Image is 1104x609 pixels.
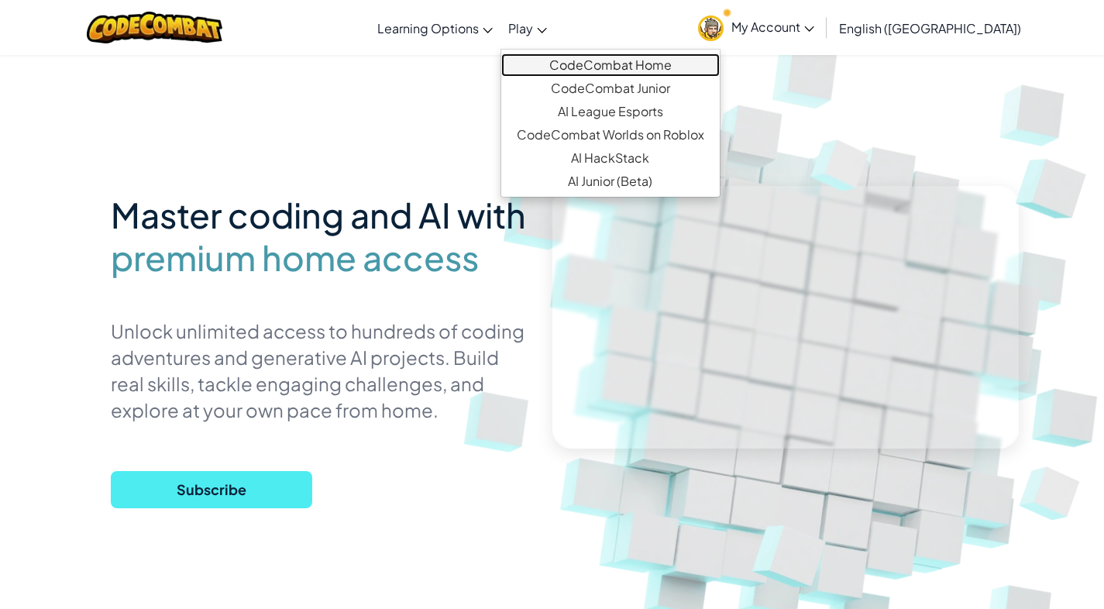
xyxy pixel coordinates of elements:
a: CodeCombat Home [501,53,720,77]
img: CodeCombat logo [87,12,222,43]
img: Overlap cubes [788,115,896,213]
span: English ([GEOGRAPHIC_DATA]) [839,20,1021,36]
span: Master coding and AI with [111,193,526,236]
a: Learning Options [370,7,500,49]
a: AI League Esports [501,100,720,123]
button: Subscribe [111,471,312,508]
span: My Account [731,19,814,35]
p: Unlock unlimited access to hundreds of coding adventures and generative AI projects. Build real s... [111,318,529,423]
a: AI HackStack [501,146,720,170]
span: Play [508,20,533,36]
img: avatar [698,15,724,41]
span: premium home access [111,236,479,279]
a: My Account [690,3,822,52]
a: CodeCombat Worlds on Roblox [501,123,720,146]
a: English ([GEOGRAPHIC_DATA]) [831,7,1029,49]
a: Play [500,7,555,49]
a: CodeCombat Junior [501,77,720,100]
span: Learning Options [377,20,479,36]
a: AI Junior (Beta) [501,170,720,193]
